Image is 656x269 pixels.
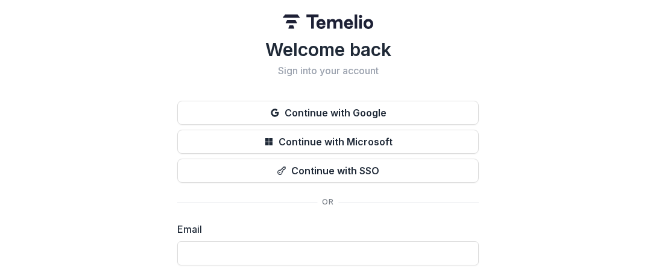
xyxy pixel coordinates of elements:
[177,130,479,154] button: Continue with Microsoft
[177,222,471,236] label: Email
[177,65,479,77] h2: Sign into your account
[283,14,373,29] img: Temelio
[177,39,479,60] h1: Welcome back
[177,159,479,183] button: Continue with SSO
[177,101,479,125] button: Continue with Google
